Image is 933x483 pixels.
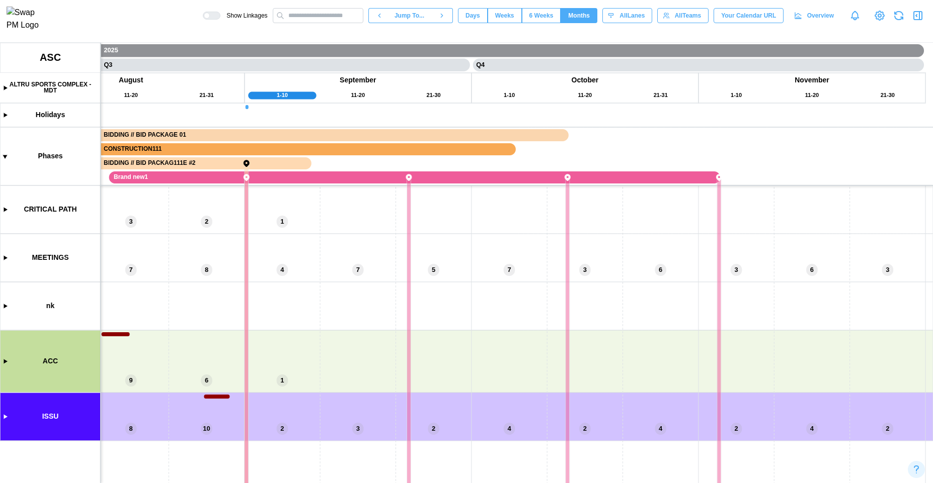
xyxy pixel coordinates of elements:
img: Swap PM Logo [7,7,47,32]
span: Weeks [495,9,514,23]
button: AllTeams [657,8,709,23]
button: Weeks [488,8,522,23]
button: Months [561,8,597,23]
span: All Teams [675,9,701,23]
button: Jump To... [390,8,431,23]
a: View Project [873,9,887,23]
button: AllLanes [602,8,652,23]
span: All Lanes [619,9,645,23]
button: Days [458,8,488,23]
a: Notifications [846,7,864,24]
span: Your Calendar URL [721,9,776,23]
button: Open Drawer [911,9,925,23]
span: Days [465,9,480,23]
span: Jump To... [395,9,424,23]
button: Refresh Grid [892,9,906,23]
a: Overview [789,8,841,23]
span: Months [568,9,590,23]
span: 6 Weeks [529,9,554,23]
span: Overview [807,9,834,23]
button: 6 Weeks [522,8,561,23]
button: Your Calendar URL [714,8,784,23]
span: Show Linkages [220,12,267,20]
